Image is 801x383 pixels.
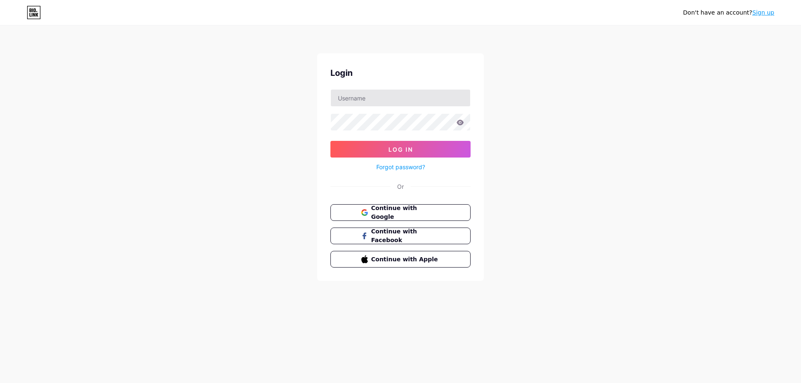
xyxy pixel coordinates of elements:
[371,204,440,221] span: Continue with Google
[388,146,413,153] span: Log In
[397,182,404,191] div: Or
[330,141,471,158] button: Log In
[752,9,774,16] a: Sign up
[376,163,425,171] a: Forgot password?
[330,251,471,268] button: Continue with Apple
[330,204,471,221] button: Continue with Google
[683,8,774,17] div: Don't have an account?
[371,227,440,245] span: Continue with Facebook
[330,228,471,244] button: Continue with Facebook
[371,255,440,264] span: Continue with Apple
[331,90,470,106] input: Username
[330,67,471,79] div: Login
